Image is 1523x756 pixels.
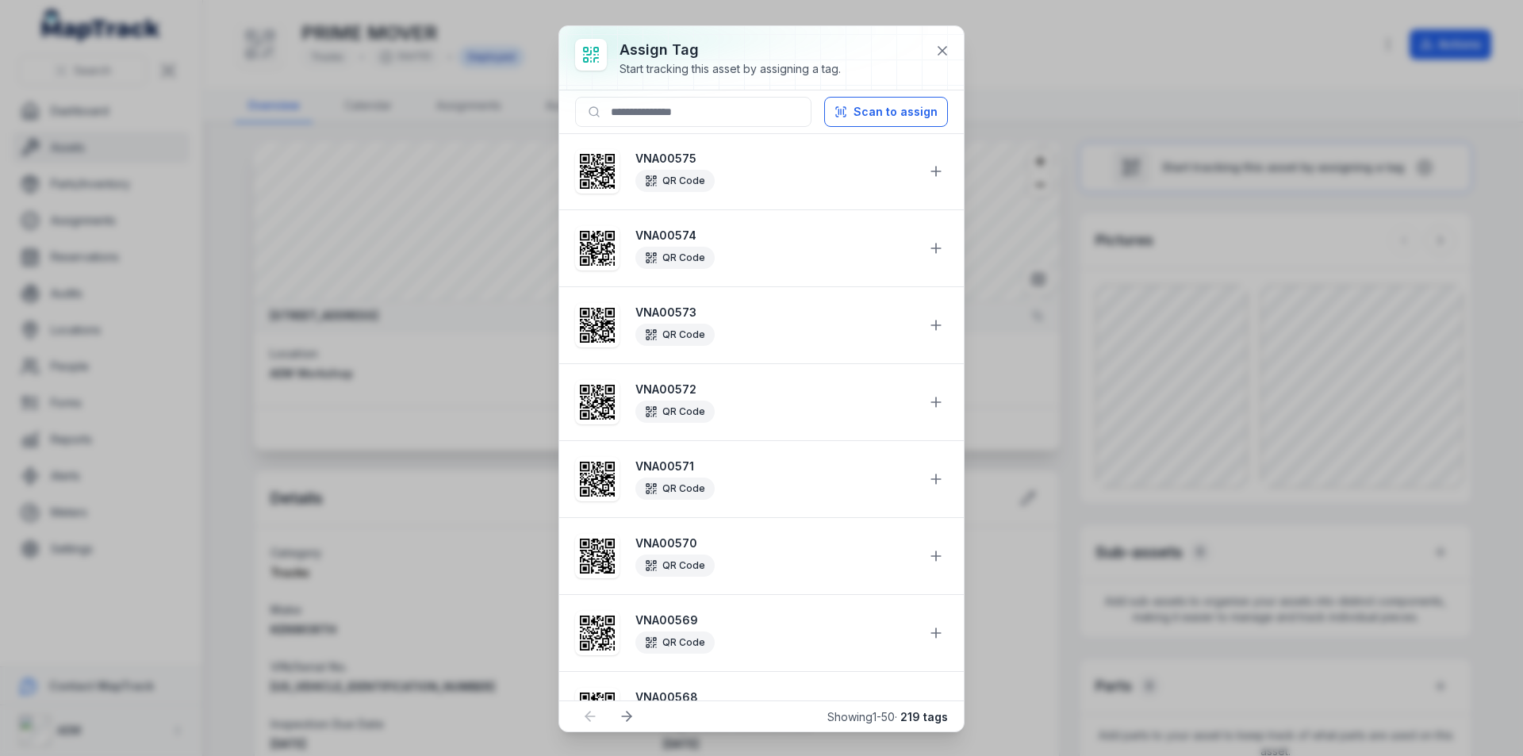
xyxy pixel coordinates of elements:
div: QR Code [635,631,715,654]
h3: Assign tag [620,39,841,61]
div: QR Code [635,324,715,346]
div: QR Code [635,555,715,577]
strong: VNA00574 [635,228,915,244]
div: QR Code [635,170,715,192]
strong: VNA00569 [635,612,915,628]
span: Showing 1 - 50 · [827,710,948,723]
strong: 219 tags [900,710,948,723]
strong: VNA00568 [635,689,915,705]
button: Scan to assign [824,97,948,127]
strong: VNA00570 [635,535,915,551]
div: QR Code [635,478,715,500]
strong: VNA00572 [635,382,915,397]
div: QR Code [635,401,715,423]
strong: VNA00573 [635,305,915,320]
div: Start tracking this asset by assigning a tag. [620,61,841,77]
strong: VNA00575 [635,151,915,167]
strong: VNA00571 [635,459,915,474]
div: QR Code [635,247,715,269]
